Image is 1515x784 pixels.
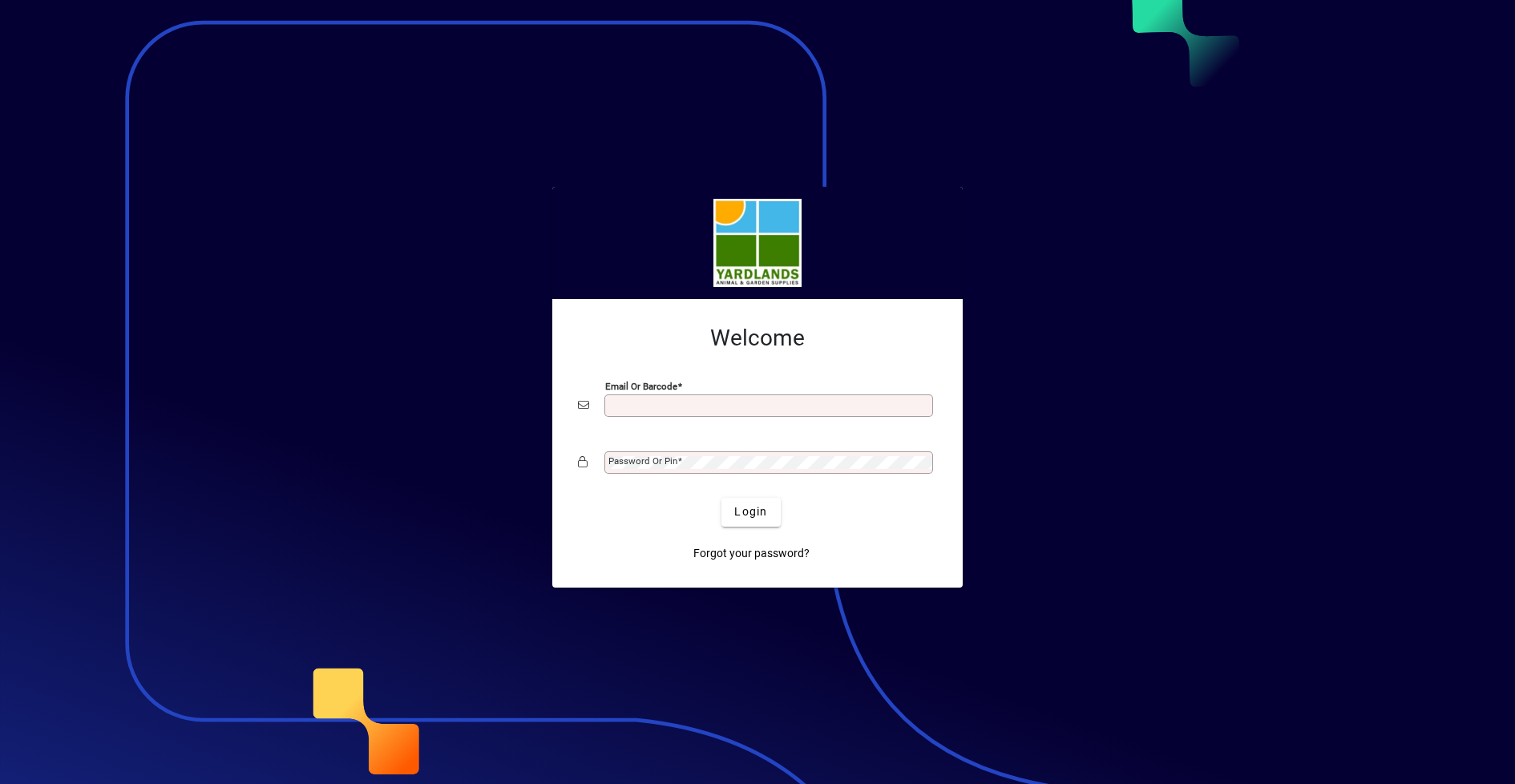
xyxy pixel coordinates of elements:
[578,325,937,352] h2: Welcome
[605,380,677,391] mat-label: Email or Barcode
[687,540,816,568] a: Forgot your password?
[693,545,810,562] span: Forgot your password?
[734,503,767,520] span: Login
[608,455,677,467] mat-label: Password or Pin
[721,498,780,527] button: Login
